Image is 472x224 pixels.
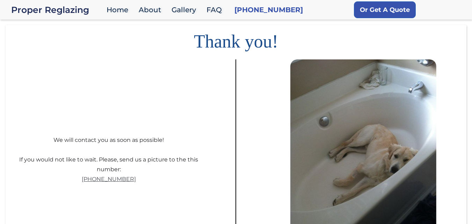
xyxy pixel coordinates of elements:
a: Home [103,2,135,17]
a: About [135,2,168,17]
h1: Thank you! [6,25,466,52]
a: [PHONE_NUMBER] [82,174,136,184]
a: home [11,5,103,15]
div: We will contact you as soon as possible! If you would not like to wait. Please, send us a picture... [13,130,205,174]
a: FAQ [203,2,229,17]
div: Proper Reglazing [11,5,103,15]
a: [PHONE_NUMBER] [234,5,303,15]
a: Or Get A Quote [354,1,416,18]
a: Gallery [168,2,203,17]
